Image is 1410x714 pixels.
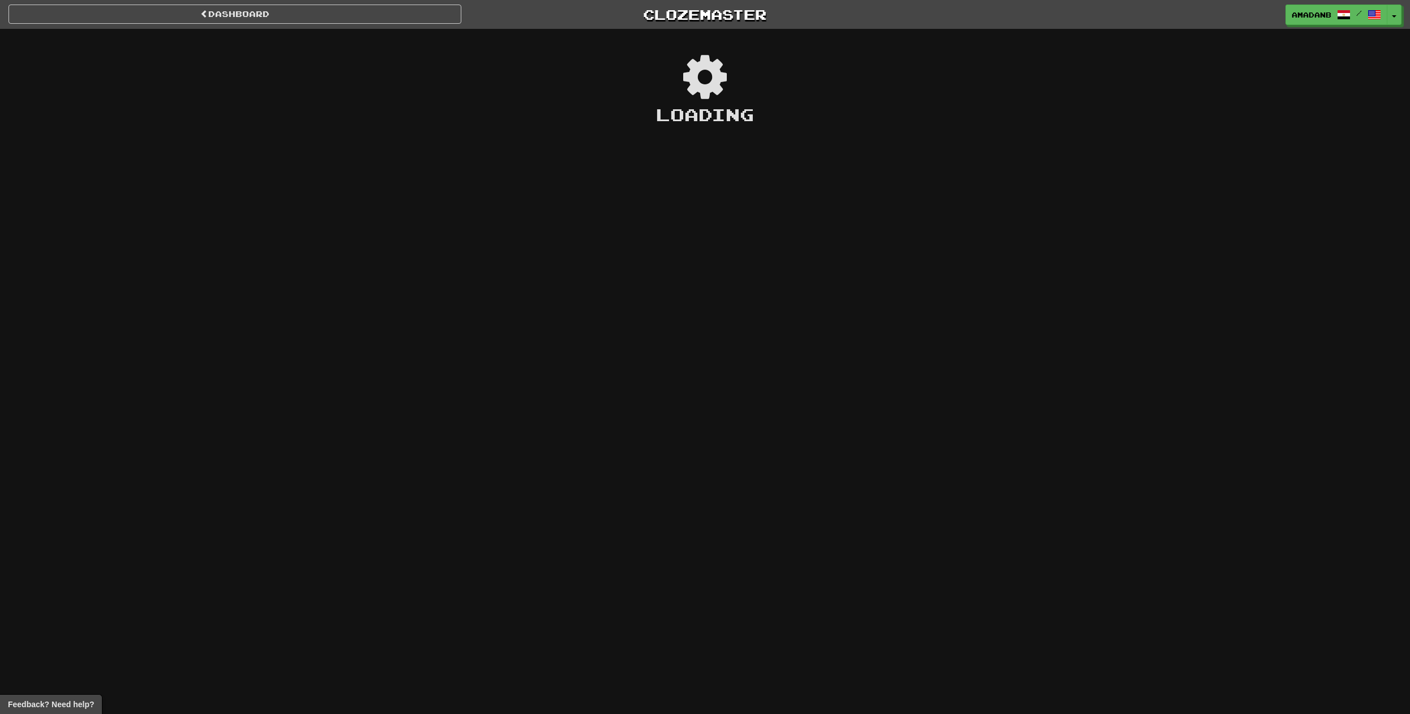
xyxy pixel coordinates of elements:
[1292,10,1331,20] span: Amadanb
[8,699,94,710] span: Open feedback widget
[8,5,461,24] a: Dashboard
[1285,5,1387,25] a: Amadanb /
[478,5,931,24] a: Clozemaster
[1356,9,1362,17] span: /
